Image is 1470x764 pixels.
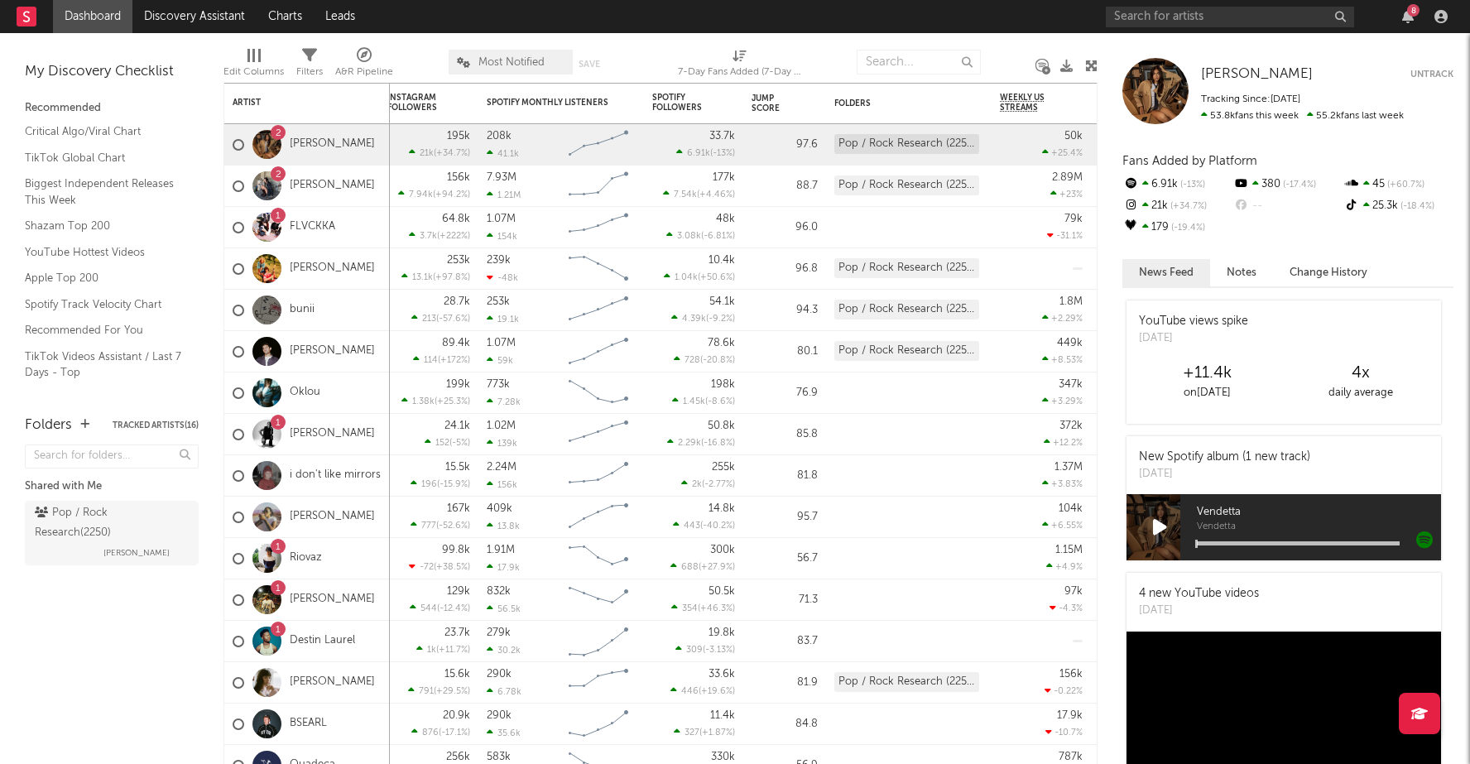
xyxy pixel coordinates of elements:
div: Pop / Rock Research (2250) [834,341,979,361]
a: Critical Algo/Viral Chart [25,123,182,141]
div: ( ) [411,727,470,738]
span: -20.8 % [703,356,733,365]
div: 372k [1059,420,1083,431]
span: +38.5 % [436,563,468,572]
div: Instagram Followers [387,93,445,113]
div: [DATE] [1139,330,1248,347]
div: 255k [712,462,735,473]
span: 6.91k [687,149,710,158]
div: New Spotify album (1 new track) [1139,449,1310,466]
div: 279k [487,627,511,638]
span: 13.1k [412,273,433,282]
div: 21k [1122,195,1232,217]
div: +12.2 % [1044,437,1083,448]
div: 97k [1064,586,1083,597]
div: 15.6k [444,669,470,680]
div: 35.6k [487,728,521,738]
a: [PERSON_NAME] [290,137,375,151]
span: -16.8 % [704,439,733,448]
div: 83.7 [752,632,818,651]
span: 309 [686,646,703,655]
div: 6.91k [1122,174,1232,195]
div: [DATE] [1139,466,1310,483]
div: 84.8 [752,714,818,734]
div: 4 new YouTube videos [1139,585,1259,603]
div: 15.5k [445,462,470,473]
div: ( ) [425,437,470,448]
div: ( ) [664,271,735,282]
div: ( ) [409,561,470,572]
div: 56.5k [487,603,521,614]
div: ( ) [409,147,470,158]
input: Search for folders... [25,444,199,468]
a: [PERSON_NAME] [1201,66,1313,83]
a: [PERSON_NAME] [290,179,375,193]
span: +50.6 % [700,273,733,282]
div: ( ) [671,603,735,613]
div: Folders [834,99,958,108]
div: 54.1k [709,296,735,307]
span: -57.6 % [439,315,468,324]
div: 2.24M [487,462,516,473]
div: 48k [716,214,735,224]
span: [PERSON_NAME] [103,543,170,563]
button: Change History [1273,259,1384,286]
div: -4.3 % [1050,603,1083,613]
div: ( ) [666,230,735,241]
span: -13 % [1178,180,1205,190]
div: 41.1k [487,148,519,159]
div: 25.3k [1343,195,1453,217]
div: 17.9k [1057,710,1083,721]
svg: Chart title [561,497,636,538]
a: Destin Laurel [290,634,355,648]
div: 28.7k [444,296,470,307]
span: 7.54k [674,190,697,199]
a: FLVCKKA [290,220,335,234]
div: 76.9 [752,383,818,403]
div: 156k [487,479,517,490]
span: 688 [681,563,699,572]
div: ( ) [675,644,735,655]
div: 773k [487,379,510,390]
div: +8.53 % [1042,354,1083,365]
div: 50.8k [708,420,735,431]
span: 777 [421,521,436,531]
div: 7-Day Fans Added (7-Day Fans Added) [678,62,802,82]
div: 179 [1122,217,1232,238]
span: Weekly US Streams [1000,93,1058,113]
div: 94.3 [752,300,818,320]
a: Spotify Track Velocity Chart [25,296,182,314]
div: 19.8k [709,627,735,638]
span: Vendetta [1197,502,1441,522]
div: 79k [1064,214,1083,224]
div: 154k [487,231,517,242]
div: +2.29 % [1042,313,1083,324]
div: Spotify Followers [652,93,710,113]
svg: Chart title [561,579,636,621]
div: ( ) [672,396,735,406]
div: +3.29 % [1042,396,1083,406]
div: 139k [487,438,517,449]
div: +4.9 % [1046,561,1083,572]
div: My Discovery Checklist [25,62,199,82]
div: YouTube views spike [1139,313,1248,330]
div: ( ) [674,354,735,365]
div: Filters [296,62,323,82]
button: Untrack [1410,66,1453,83]
button: News Feed [1122,259,1210,286]
span: -52.6 % [439,521,468,531]
div: -48k [487,272,518,283]
div: ( ) [667,437,735,448]
span: -8.6 % [708,397,733,406]
div: 6.78k [487,686,521,697]
span: +25.3 % [437,397,468,406]
span: -40.2 % [703,521,733,531]
span: Tracking Since: [DATE] [1201,94,1300,104]
div: 1.8M [1059,296,1083,307]
span: 1.38k [412,397,435,406]
div: 85.8 [752,425,818,444]
div: +6.55 % [1042,520,1083,531]
div: ( ) [410,603,470,613]
a: Oklou [290,386,320,400]
span: 544 [420,604,437,613]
